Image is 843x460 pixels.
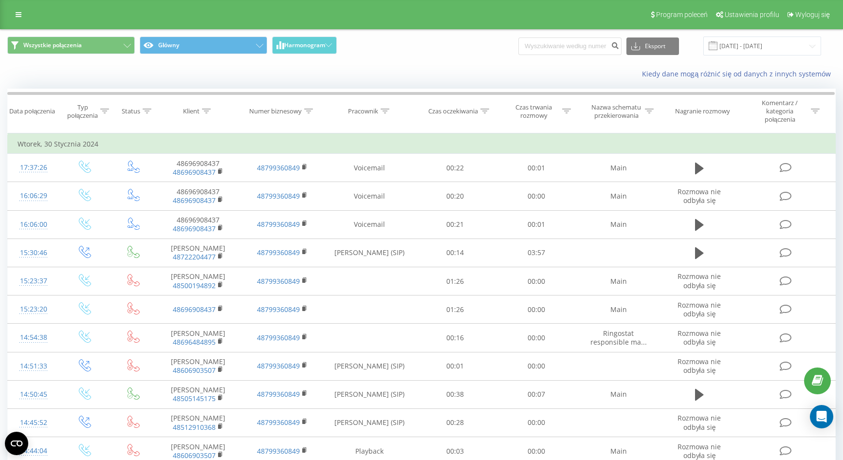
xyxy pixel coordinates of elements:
td: Voicemail [324,210,415,239]
td: Voicemail [324,154,415,182]
span: Rozmowa nie odbyła się [678,357,721,375]
span: Wyloguj się [795,11,830,18]
td: [PERSON_NAME] [156,267,240,295]
a: 48799360849 [257,191,300,201]
div: Nagranie rozmowy [675,107,730,115]
a: 48799360849 [257,220,300,229]
td: Main [577,295,661,324]
td: 00:14 [415,239,495,267]
button: Główny [140,37,267,54]
div: Status [122,107,140,115]
td: 00:00 [496,295,577,324]
td: [PERSON_NAME] (SIP) [324,408,415,437]
div: 16:06:00 [18,215,50,234]
td: [PERSON_NAME] (SIP) [324,239,415,267]
td: 00:28 [415,408,495,437]
button: Wszystkie połączenia [7,37,135,54]
div: Czas oczekiwania [428,107,478,115]
div: 15:23:20 [18,300,50,319]
td: Main [577,210,661,239]
a: 48799360849 [257,248,300,257]
a: 48505145175 [173,394,216,403]
a: 48696908437 [173,305,216,314]
td: 00:00 [496,408,577,437]
a: Kiedy dane mogą różnić się od danych z innych systemów [642,69,836,78]
a: 48799360849 [257,446,300,456]
span: Rozmowa nie odbyła się [678,272,721,290]
span: Rozmowa nie odbyła się [678,187,721,205]
a: 48512910368 [173,423,216,432]
div: 14:51:33 [18,357,50,376]
td: Voicemail [324,182,415,210]
td: 01:26 [415,295,495,324]
td: 00:01 [415,352,495,380]
div: 17:37:26 [18,158,50,177]
div: 14:54:38 [18,328,50,347]
td: [PERSON_NAME] [156,324,240,352]
span: Ringostat responsible ma... [590,329,647,347]
a: 48696908437 [173,196,216,205]
td: 00:00 [496,352,577,380]
div: Nazwa schematu przekierowania [590,103,642,120]
span: Harmonogram [284,42,325,49]
div: Numer biznesowy [249,107,302,115]
a: 48722204477 [173,252,216,261]
div: 14:50:45 [18,385,50,404]
td: 48696908437 [156,154,240,182]
td: [PERSON_NAME] (SIP) [324,352,415,380]
input: Wyszukiwanie według numeru [518,37,622,55]
td: 48696908437 [156,210,240,239]
td: Wtorek, 30 Stycznia 2024 [8,134,836,154]
td: [PERSON_NAME] [156,380,240,408]
div: Komentarz / kategoria połączenia [751,99,808,124]
td: Main [577,154,661,182]
td: 00:38 [415,380,495,408]
td: 00:00 [496,182,577,210]
a: 48799360849 [257,389,300,399]
a: 48606903507 [173,451,216,460]
td: 00:01 [496,210,577,239]
td: 48696908437 [156,182,240,210]
td: [PERSON_NAME] [156,239,240,267]
td: Main [577,267,661,295]
span: Wszystkie połączenia [23,41,82,49]
td: Main [577,380,661,408]
td: 00:01 [496,154,577,182]
a: 48799360849 [257,333,300,342]
a: 48799360849 [257,418,300,427]
div: Open Intercom Messenger [810,405,833,428]
div: 16:06:29 [18,186,50,205]
div: 15:30:46 [18,243,50,262]
div: Pracownik [348,107,378,115]
div: Data połączenia [9,107,55,115]
td: 00:21 [415,210,495,239]
td: 00:07 [496,380,577,408]
button: Open CMP widget [5,432,28,455]
a: 48696908437 [173,167,216,177]
span: Rozmowa nie odbyła się [678,300,721,318]
button: Harmonogram [272,37,337,54]
td: Main [577,182,661,210]
div: Czas trwania rozmowy [508,103,560,120]
a: 48606903507 [173,366,216,375]
div: Klient [183,107,200,115]
span: Rozmowa nie odbyła się [678,329,721,347]
button: Eksport [626,37,679,55]
td: 01:26 [415,267,495,295]
div: Typ połączenia [67,103,98,120]
td: [PERSON_NAME] [156,408,240,437]
a: 48696908437 [173,224,216,233]
a: 48696484895 [173,337,216,347]
div: 15:23:37 [18,272,50,291]
a: 48799360849 [257,305,300,314]
a: 48799360849 [257,276,300,286]
td: 00:00 [496,324,577,352]
span: Rozmowa nie odbyła się [678,413,721,431]
td: [PERSON_NAME] [156,352,240,380]
span: Ustawienia profilu [725,11,779,18]
td: 03:57 [496,239,577,267]
span: Program poleceń [656,11,708,18]
td: 00:00 [496,267,577,295]
a: 48500194892 [173,281,216,290]
td: [PERSON_NAME] (SIP) [324,380,415,408]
